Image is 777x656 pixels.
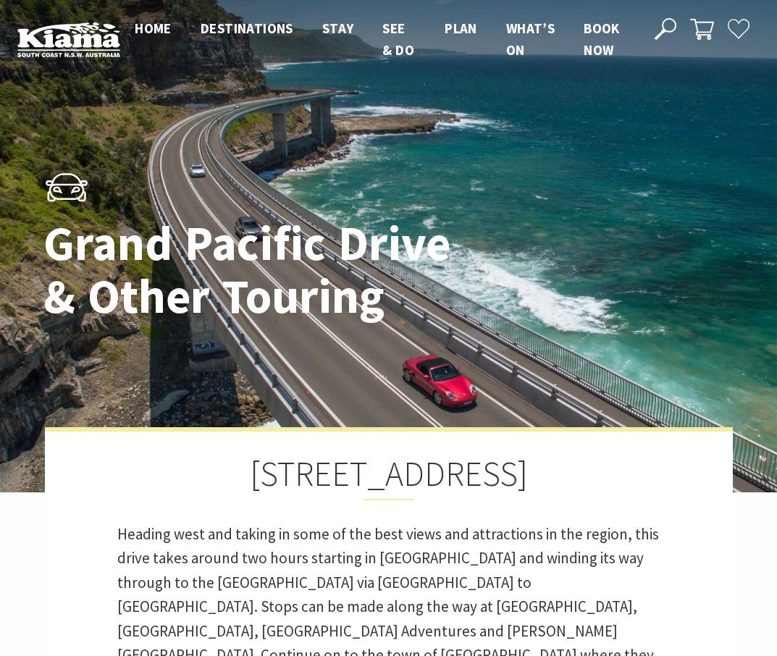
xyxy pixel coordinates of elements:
h2: [STREET_ADDRESS] [117,453,660,500]
span: Destinations [201,20,293,37]
span: Stay [322,20,354,37]
nav: Main Menu [120,17,638,62]
span: What’s On [506,20,555,59]
span: See & Do [382,20,414,59]
img: Kiama Logo [17,22,120,57]
span: Plan [445,20,477,37]
span: Book now [584,20,620,59]
span: Home [135,20,172,37]
h1: Grand Pacific Drive & Other Touring [43,216,453,322]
